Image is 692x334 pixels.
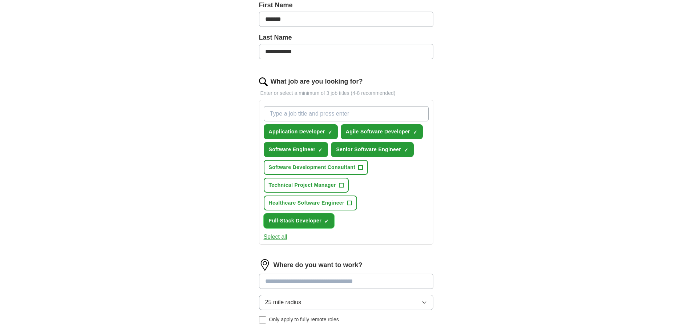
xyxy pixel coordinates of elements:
[274,260,363,270] label: Where do you want to work?
[331,142,414,157] button: Senior Software Engineer✓
[269,199,344,207] span: Healthcare Software Engineer
[346,128,410,136] span: Agile Software Developer
[264,160,368,175] button: Software Development Consultant
[269,217,322,225] span: Full-Stack Developer
[336,146,401,153] span: Senior Software Engineer
[259,77,268,86] img: search.png
[265,298,302,307] span: 25 mile radius
[318,147,323,153] span: ✓
[264,106,429,121] input: Type a job title and press enter
[264,196,357,210] button: Healthcare Software Engineer
[264,124,338,139] button: Application Developer✓
[269,128,325,136] span: Application Developer
[264,178,349,193] button: Technical Project Manager
[269,316,339,323] span: Only apply to fully remote roles
[404,147,408,153] span: ✓
[264,142,328,157] button: Software Engineer✓
[269,164,356,171] span: Software Development Consultant
[259,89,433,97] p: Enter or select a minimum of 3 job titles (4-8 recommended)
[328,129,332,135] span: ✓
[259,259,271,271] img: location.png
[413,129,417,135] span: ✓
[341,124,423,139] button: Agile Software Developer✓
[264,213,335,228] button: Full-Stack Developer✓
[269,146,316,153] span: Software Engineer
[269,181,336,189] span: Technical Project Manager
[259,316,266,323] input: Only apply to fully remote roles
[259,33,433,43] label: Last Name
[271,77,363,86] label: What job are you looking for?
[324,218,329,224] span: ✓
[259,295,433,310] button: 25 mile radius
[264,233,287,241] button: Select all
[259,0,433,10] label: First Name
